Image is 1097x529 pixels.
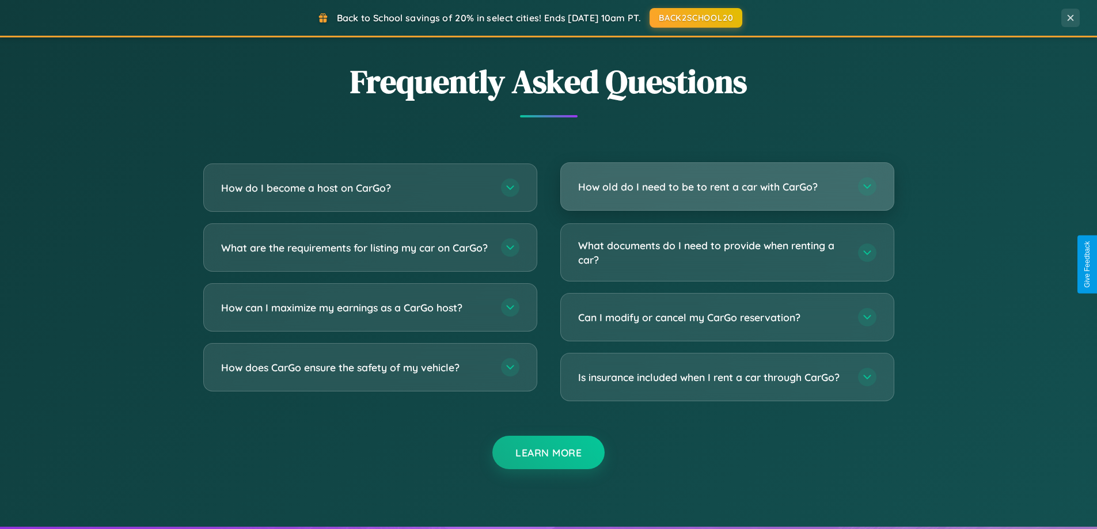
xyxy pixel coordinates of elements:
h3: What are the requirements for listing my car on CarGo? [221,241,489,255]
h3: Is insurance included when I rent a car through CarGo? [578,370,847,385]
h2: Frequently Asked Questions [203,59,894,104]
h3: How old do I need to be to rent a car with CarGo? [578,180,847,194]
div: Give Feedback [1083,241,1091,288]
button: BACK2SCHOOL20 [650,8,742,28]
span: Back to School savings of 20% in select cities! Ends [DATE] 10am PT. [337,12,641,24]
h3: How do I become a host on CarGo? [221,181,489,195]
button: Learn More [492,436,605,469]
h3: How can I maximize my earnings as a CarGo host? [221,300,489,315]
h3: Can I modify or cancel my CarGo reservation? [578,310,847,325]
h3: What documents do I need to provide when renting a car? [578,238,847,267]
h3: How does CarGo ensure the safety of my vehicle? [221,360,489,375]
